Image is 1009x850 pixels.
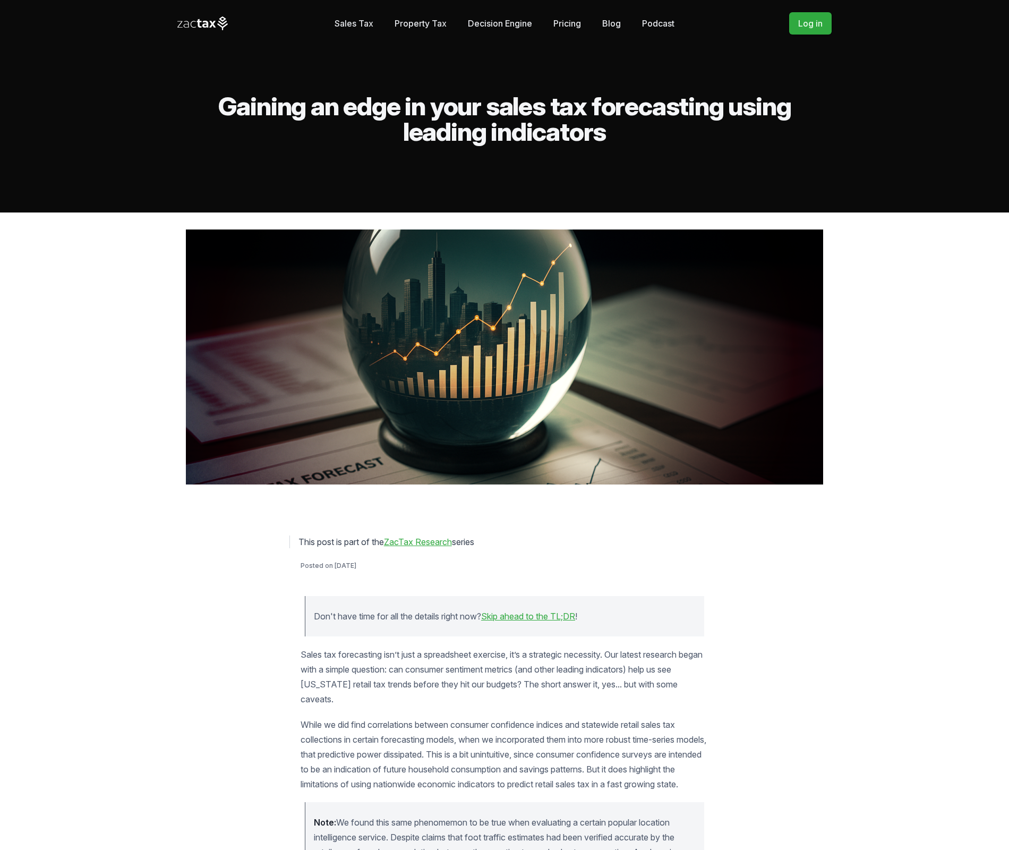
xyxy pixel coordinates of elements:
[481,611,575,622] a: Skip ahead to the TL;DR
[642,13,674,34] a: Podcast
[314,817,336,828] strong: Note:
[289,535,720,548] div: This post is part of the series
[335,13,373,34] a: Sales Tax
[301,647,708,707] p: Sales tax forecasting isn’t just a spreadsheet exercise, it’s a strategic necessity. Our latest r...
[468,13,532,34] a: Decision Engine
[395,13,447,34] a: Property Tax
[384,537,452,547] a: ZacTax Research
[301,717,708,792] p: While we did find correlations between consumer confidence indices and statewide retail sales tax...
[301,561,708,571] div: Posted on [DATE]
[602,13,621,34] a: Blog
[177,93,832,144] h2: Gaining an edge in your sales tax forecasting using leading indicators
[789,12,832,35] a: Log in
[314,609,696,624] p: Don't have time for all the details right now? !
[553,13,581,34] a: Pricing
[186,229,823,484] img: consumer-confidence-leading-indicators-retail-sales-tax.png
